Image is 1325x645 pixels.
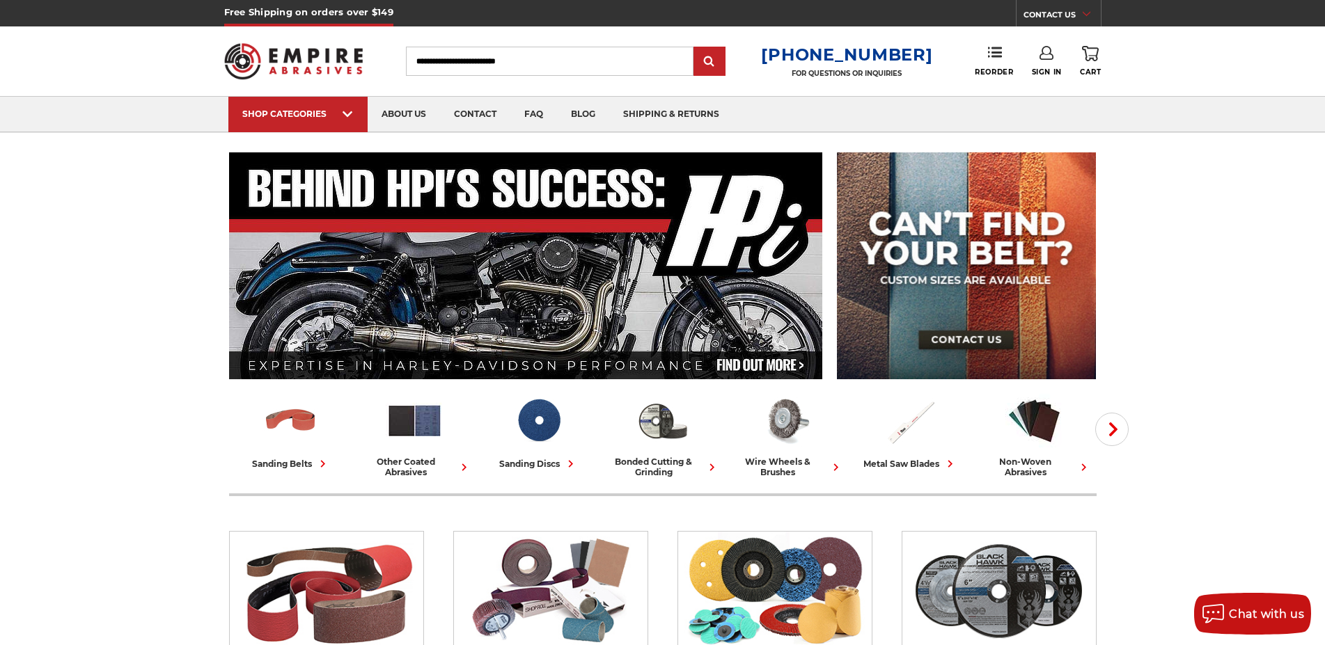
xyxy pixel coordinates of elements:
[359,456,471,477] div: other coated abrasives
[730,456,843,477] div: wire wheels & brushes
[252,456,330,471] div: sanding belts
[1080,46,1101,77] a: Cart
[510,392,567,449] img: Sanding Discs
[262,392,320,449] img: Sanding Belts
[483,392,595,471] a: sanding discs
[761,69,932,78] p: FOR QUESTIONS OR INQUIRIES
[863,456,957,471] div: metal saw blades
[978,392,1091,477] a: non-woven abrasives
[730,392,843,477] a: wire wheels & brushes
[978,456,1091,477] div: non-woven abrasives
[1024,7,1101,26] a: CONTACT US
[1194,593,1311,635] button: Chat with us
[837,152,1096,379] img: promo banner for custom belts.
[368,97,440,132] a: about us
[1080,67,1101,77] span: Cart
[758,392,815,449] img: Wire Wheels & Brushes
[242,109,354,119] div: SHOP CATEGORIES
[975,46,1013,76] a: Reorder
[557,97,609,132] a: blog
[386,392,444,449] img: Other Coated Abrasives
[359,392,471,477] a: other coated abrasives
[510,97,557,132] a: faq
[609,97,733,132] a: shipping & returns
[975,67,1013,77] span: Reorder
[1229,607,1304,621] span: Chat with us
[499,456,578,471] div: sanding discs
[224,34,363,88] img: Empire Abrasives
[606,456,719,477] div: bonded cutting & grinding
[1005,392,1063,449] img: Non-woven Abrasives
[634,392,691,449] img: Bonded Cutting & Grinding
[229,152,823,379] img: Banner for an interview featuring Horsepower Inc who makes Harley performance upgrades featured o...
[761,45,932,65] a: [PHONE_NUMBER]
[1032,67,1062,77] span: Sign In
[854,392,967,471] a: metal saw blades
[881,392,939,449] img: Metal Saw Blades
[606,392,719,477] a: bonded cutting & grinding
[440,97,510,132] a: contact
[696,48,723,76] input: Submit
[1095,413,1129,446] button: Next
[235,392,347,471] a: sanding belts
